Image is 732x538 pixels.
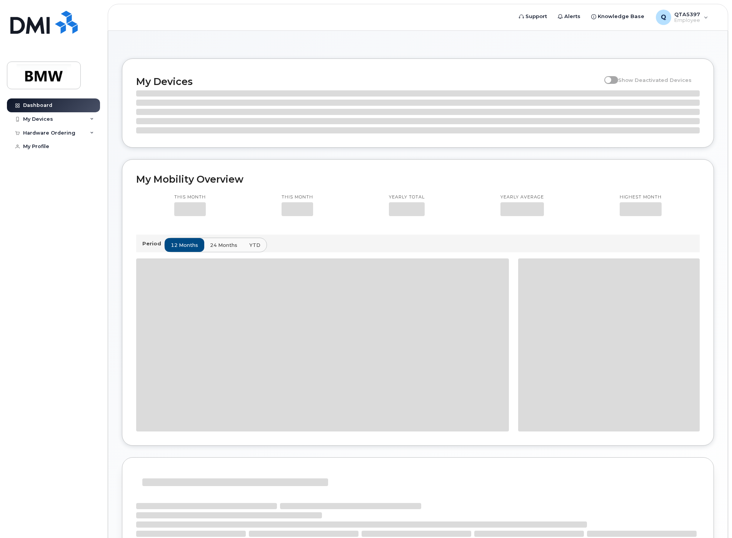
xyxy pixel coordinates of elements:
span: YTD [249,242,260,249]
p: Yearly total [389,194,425,200]
h2: My Mobility Overview [136,173,700,185]
p: Period [142,240,164,247]
p: This month [282,194,313,200]
p: This month [174,194,206,200]
span: Show Deactivated Devices [618,77,692,83]
input: Show Deactivated Devices [604,73,610,79]
p: Highest month [620,194,662,200]
span: 24 months [210,242,237,249]
h2: My Devices [136,76,600,87]
p: Yearly average [500,194,544,200]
